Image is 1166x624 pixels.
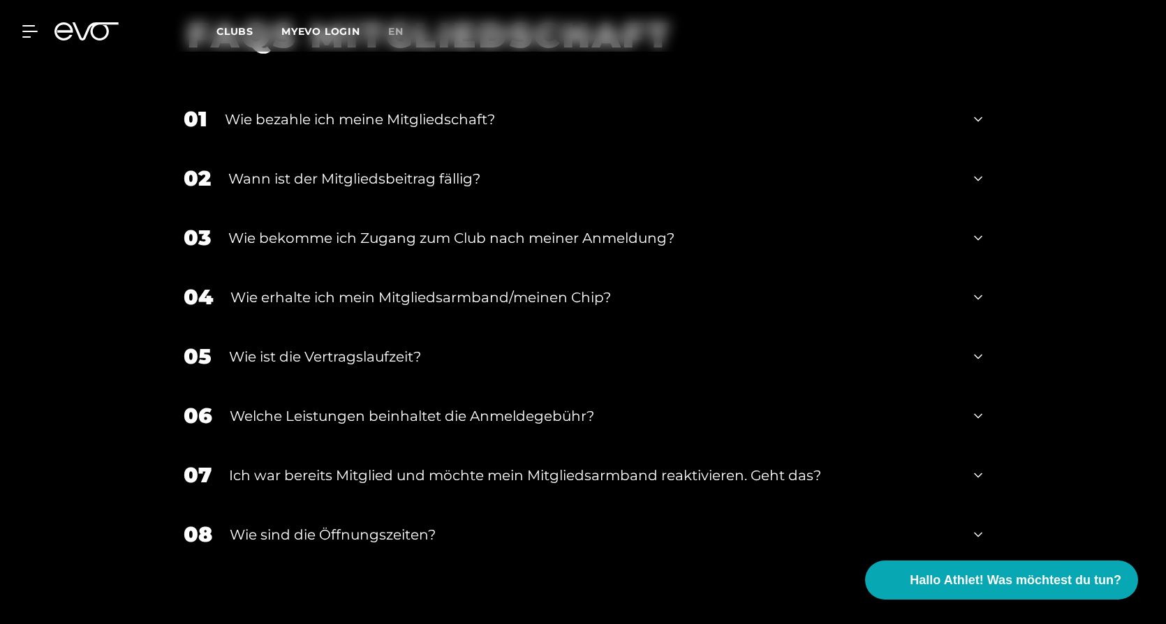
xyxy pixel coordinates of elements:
div: Wie bezahle ich meine Mitgliedschaft? [225,109,957,130]
div: 07 [184,459,212,491]
div: 05 [184,341,212,372]
span: Hallo Athlet! Was möchtest du tun? [910,571,1121,590]
div: Wie ist die Vertragslaufzeit? [229,346,957,367]
div: 04 [184,281,213,313]
div: Welche Leistungen beinhaltet die Anmeldegebühr? [230,406,957,426]
span: Clubs [216,25,253,38]
a: Clubs [216,24,281,38]
div: Wann ist der Mitgliedsbeitrag fällig? [228,168,957,189]
span: en [388,25,404,38]
a: MYEVO LOGIN [281,25,360,38]
div: 01 [184,103,207,135]
div: Wie sind die Öffnungszeiten? [230,524,957,545]
div: Wie bekomme ich Zugang zum Club nach meiner Anmeldung? [228,228,957,248]
div: Wie erhalte ich mein Mitgliedsarmband/meinen Chip? [230,287,957,308]
div: Ich war bereits Mitglied und möchte mein Mitgliedsarmband reaktivieren. Geht das? [229,465,957,486]
div: 02 [184,163,211,194]
div: 06 [184,400,212,431]
div: 08 [184,519,212,550]
button: Hallo Athlet! Was möchtest du tun? [865,560,1138,600]
div: 03 [184,222,211,253]
a: en [388,24,420,40]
